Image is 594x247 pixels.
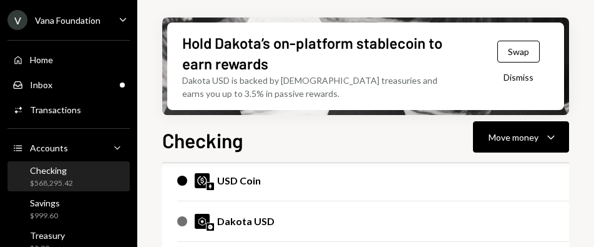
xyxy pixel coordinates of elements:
[162,128,243,153] h1: Checking
[217,214,275,229] div: Dakota USD
[497,41,540,63] button: Swap
[182,74,457,100] div: Dakota USD is backed by [DEMOGRAPHIC_DATA] treasuries and earns you up to 3.5% in passive rewards.
[473,121,569,153] button: Move money
[7,73,130,96] a: Inbox
[207,183,214,190] img: ethereum-mainnet
[7,161,130,191] a: Checking$568,295.42
[7,98,130,121] a: Transactions
[7,194,130,224] a: Savings$999.60
[30,230,65,241] div: Treasury
[195,173,210,188] img: USDC
[207,223,214,231] img: base-mainnet
[30,79,52,90] div: Inbox
[182,33,447,74] div: Hold Dakota’s on-platform stablecoin to earn rewards
[30,104,81,115] div: Transactions
[7,48,130,71] a: Home
[30,165,73,176] div: Checking
[30,198,60,208] div: Savings
[489,131,538,144] div: Move money
[35,15,100,26] div: Vana Foundation
[30,211,60,221] div: $999.60
[30,54,53,65] div: Home
[30,178,73,189] div: $568,295.42
[488,63,549,92] button: Dismiss
[217,173,261,188] div: USD Coin
[7,10,27,30] div: V
[7,136,130,159] a: Accounts
[30,143,68,153] div: Accounts
[195,214,210,229] img: DKUSD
